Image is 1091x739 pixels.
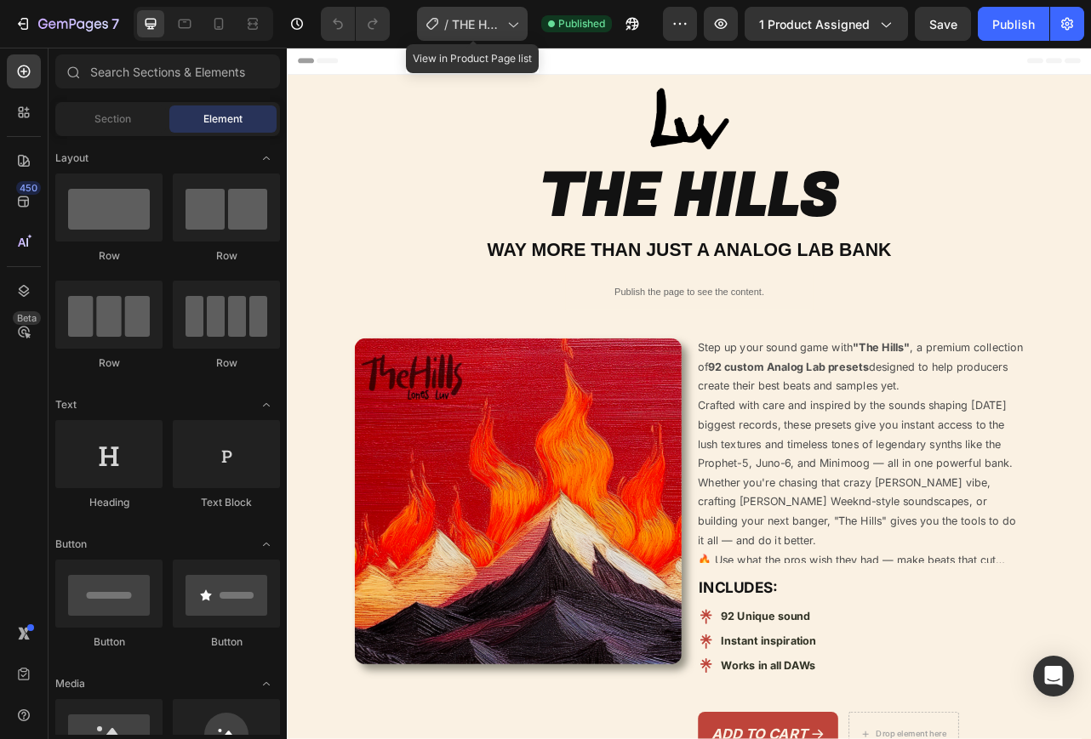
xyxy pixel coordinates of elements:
[55,151,89,166] span: Layout
[915,7,971,41] button: Save
[745,7,908,41] button: 1 product assigned
[461,52,561,129] img: logo_0654c053-8f79-43fe-8ae6-6303b7744376.png
[173,248,280,264] div: Row
[111,14,119,34] p: 7
[452,15,500,33] span: THE HILLS KITS
[522,642,900,684] p: 🔥 Use what the pros wish they had — make beats that cut through. "The Hills" will take your sound...
[94,111,131,127] span: Section
[55,634,163,650] div: Button
[55,537,87,552] span: Button
[55,495,163,510] div: Heading
[13,311,41,325] div: Beta
[522,543,926,634] p: Whether you're chasing that crazy [PERSON_NAME] vibe, crafting [PERSON_NAME] Weeknd-style soundsc...
[551,713,665,730] strong: 92 Unique sound
[522,372,934,439] p: Step up your sound game with , a premium collection of designed to help producers create their be...
[55,355,163,371] div: Row
[173,355,280,371] div: Row
[718,372,791,389] strong: "The Hills"
[253,531,280,558] span: Toggle open
[535,397,739,414] strong: 92 custom Analog Lab presets
[253,391,280,418] span: Toggle open
[1033,656,1074,696] div: Open Intercom Messenger
[523,674,623,696] strong: INCLUDES:
[173,634,280,650] div: Button
[321,7,390,41] div: Undo/Redo
[173,495,280,510] div: Text Block
[55,397,77,412] span: Text
[16,181,41,195] div: 450
[992,15,1035,33] div: Publish
[13,139,1008,242] h2: THE HILLS
[13,242,1008,275] h2: WAY MORE THAN JUST A ANALOG LAB BANK
[287,48,1091,739] iframe: Design area
[522,446,922,536] p: Crafted with care and inspired by the sounds shaping [DATE] biggest records, these presets give y...
[253,670,280,697] span: Toggle open
[203,111,243,127] span: Element
[253,145,280,172] span: Toggle open
[55,248,163,264] div: Row
[353,302,668,320] p: Publish the page to see the content.
[55,676,85,691] span: Media
[558,16,605,31] span: Published
[759,15,870,33] span: 1 product assigned
[444,15,448,33] span: /
[55,54,280,88] input: Search Sections & Elements
[7,7,127,41] button: 7
[978,7,1049,41] button: Publish
[929,17,957,31] span: Save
